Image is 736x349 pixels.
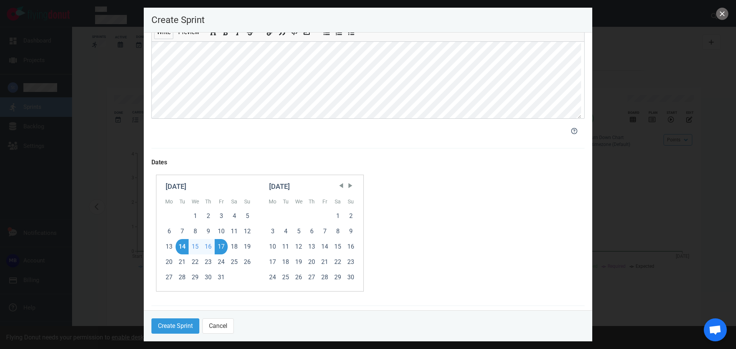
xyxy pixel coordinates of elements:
button: close [716,8,728,20]
div: Thu Oct 02 2025 [202,208,215,224]
div: Tue Nov 11 2025 [279,239,292,254]
button: Add image [302,27,311,35]
div: Sat Oct 25 2025 [228,254,241,270]
abbr: Tuesday [179,198,185,205]
div: Sat Nov 29 2025 [331,270,344,285]
div: Fri Nov 14 2025 [318,239,331,254]
abbr: Thursday [309,198,315,205]
div: Sat Oct 18 2025 [228,239,241,254]
div: Mon Oct 27 2025 [163,270,176,285]
div: Sun Oct 26 2025 [241,254,254,270]
div: Sun Nov 02 2025 [344,208,357,224]
abbr: Saturday [335,198,341,205]
button: Add unordered list [322,27,331,35]
abbr: Tuesday [283,198,289,205]
abbr: Wednesday [192,198,199,205]
div: Mon Nov 24 2025 [266,270,279,285]
div: Thu Nov 27 2025 [305,270,318,285]
div: Thu Nov 06 2025 [305,224,318,239]
div: Sun Nov 16 2025 [344,239,357,254]
div: Thu Nov 20 2025 [305,254,318,270]
div: Fri Oct 17 2025 [215,239,228,254]
abbr: Wednesday [295,198,302,205]
abbr: Monday [269,198,276,205]
div: Wed Oct 08 2025 [189,224,202,239]
abbr: Saturday [231,198,237,205]
div: Tue Oct 14 2025 [176,239,189,254]
div: Thu Oct 09 2025 [202,224,215,239]
div: Sat Nov 08 2025 [331,224,344,239]
button: Add italic text [233,27,242,35]
button: Add strikethrough text [245,27,255,35]
div: Wed Oct 15 2025 [189,239,202,254]
div: Wed Oct 22 2025 [189,254,202,270]
div: Tue Nov 04 2025 [279,224,292,239]
button: Create Sprint [151,318,199,334]
div: Mon Oct 20 2025 [163,254,176,270]
div: Thu Nov 13 2025 [305,239,318,254]
button: Add a link [265,27,274,35]
div: Mon Nov 03 2025 [266,224,279,239]
button: Insert a quote [278,27,287,35]
div: Sun Oct 05 2025 [241,208,254,224]
div: Fri Oct 10 2025 [215,224,228,239]
div: Tue Oct 21 2025 [176,254,189,270]
label: Dates [151,158,585,167]
div: Mon Oct 13 2025 [163,239,176,254]
div: Tue Oct 28 2025 [176,270,189,285]
div: Wed Oct 29 2025 [189,270,202,285]
div: Thu Oct 16 2025 [202,239,215,254]
div: Thu Oct 23 2025 [202,254,215,270]
div: Sun Nov 23 2025 [344,254,357,270]
abbr: Sunday [348,198,354,205]
button: Add checked list [347,27,356,35]
div: Sun Nov 30 2025 [344,270,357,285]
div: [DATE] [269,181,354,192]
button: Cancel [202,318,234,334]
button: Add header [209,27,218,35]
div: Mon Nov 17 2025 [266,254,279,270]
div: Wed Nov 05 2025 [292,224,305,239]
div: Wed Oct 01 2025 [189,208,202,224]
abbr: Friday [219,198,224,205]
div: Fri Nov 21 2025 [318,254,331,270]
div: Tue Nov 18 2025 [279,254,292,270]
div: Thu Oct 30 2025 [202,270,215,285]
div: Wed Nov 19 2025 [292,254,305,270]
abbr: Thursday [205,198,211,205]
div: Mon Oct 06 2025 [163,224,176,239]
div: Sun Oct 19 2025 [241,239,254,254]
div: Sat Nov 22 2025 [331,254,344,270]
abbr: Monday [165,198,173,205]
div: Wed Nov 26 2025 [292,270,305,285]
div: Fri Nov 28 2025 [318,270,331,285]
abbr: Friday [322,198,327,205]
button: Insert code [290,27,299,35]
div: Sat Oct 04 2025 [228,208,241,224]
button: Add ordered list [334,27,343,35]
div: Sat Nov 15 2025 [331,239,344,254]
div: Mon Nov 10 2025 [266,239,279,254]
div: Sun Oct 12 2025 [241,224,254,239]
div: Open de chat [704,318,727,341]
span: Previous Month [337,182,345,190]
abbr: Sunday [244,198,250,205]
div: Fri Nov 07 2025 [318,224,331,239]
div: Tue Oct 07 2025 [176,224,189,239]
p: Create Sprint [151,15,585,25]
div: Fri Oct 31 2025 [215,270,228,285]
div: Tue Nov 25 2025 [279,270,292,285]
div: Sat Oct 11 2025 [228,224,241,239]
div: Sun Nov 09 2025 [344,224,357,239]
div: Wed Nov 12 2025 [292,239,305,254]
div: [DATE] [166,181,251,192]
span: Next Month [347,182,354,190]
div: Fri Oct 24 2025 [215,254,228,270]
div: Fri Oct 03 2025 [215,208,228,224]
div: Sat Nov 01 2025 [331,208,344,224]
button: Add bold text [221,27,230,35]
